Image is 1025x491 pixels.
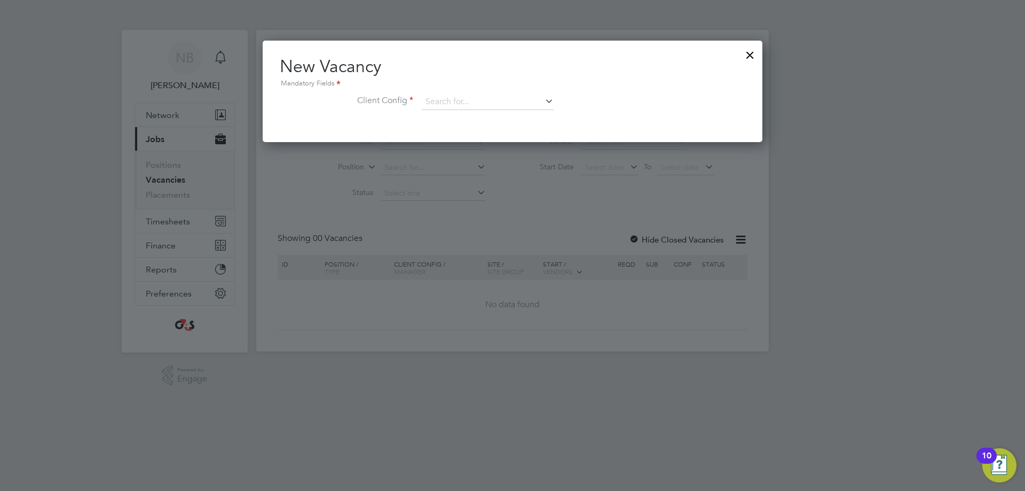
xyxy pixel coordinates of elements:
[280,78,745,90] div: Mandatory Fields
[280,56,745,90] h2: New Vacancy
[280,95,413,106] label: Client Config
[982,448,1016,482] button: Open Resource Center, 10 new notifications
[982,456,991,470] div: 10
[422,94,554,110] input: Search for...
